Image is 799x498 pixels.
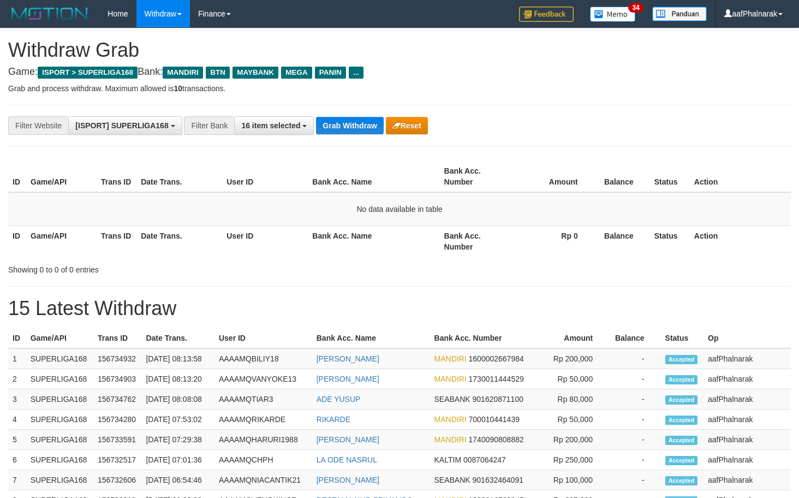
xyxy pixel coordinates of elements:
span: Accepted [665,476,698,485]
div: Showing 0 to 0 of 0 entries [8,260,325,275]
th: Game/API [26,328,93,348]
th: Action [690,161,791,192]
span: Accepted [665,375,698,384]
td: - [609,470,660,490]
a: [PERSON_NAME] [317,375,379,383]
th: ID [8,161,26,192]
button: [ISPORT] SUPERLIGA168 [68,116,182,135]
th: Bank Acc. Name [308,226,439,257]
td: 7 [8,470,26,490]
td: AAAAMQRIKARDE [214,410,312,430]
span: Accepted [665,416,698,425]
span: MANDIRI [434,375,467,383]
h1: Withdraw Grab [8,39,791,61]
td: aafPhalnarak [703,410,791,430]
td: 5 [8,430,26,450]
th: Balance [594,226,650,257]
td: 156734903 [93,369,141,389]
span: Copy 1730011444529 to clipboard [469,375,524,383]
a: [PERSON_NAME] [317,354,379,363]
th: Action [690,226,791,257]
img: MOTION_logo.png [8,5,91,22]
td: [DATE] 07:53:02 [141,410,214,430]
span: Copy 1740090808882 to clipboard [469,435,524,444]
td: [DATE] 07:29:38 [141,430,214,450]
button: Grab Withdraw [316,117,383,134]
button: Reset [386,117,428,134]
th: Rp 0 [510,226,594,257]
a: [PERSON_NAME] [317,476,379,484]
td: aafPhalnarak [703,430,791,450]
td: [DATE] 06:54:46 [141,470,214,490]
span: MANDIRI [163,67,203,79]
th: Amount [534,328,609,348]
p: Grab and process withdraw. Maximum allowed is transactions. [8,83,791,94]
th: Trans ID [93,328,141,348]
span: [ISPORT] SUPERLIGA168 [75,121,168,130]
td: Rp 50,000 [534,369,609,389]
td: Rp 50,000 [534,410,609,430]
td: Rp 100,000 [534,470,609,490]
td: Rp 200,000 [534,348,609,369]
td: AAAAMQCHPH [214,450,312,470]
span: Copy 1600002667984 to clipboard [469,354,524,363]
div: Filter Website [8,116,68,135]
td: SUPERLIGA168 [26,348,93,369]
h1: 15 Latest Withdraw [8,298,791,319]
td: AAAAMQTIAR3 [214,389,312,410]
td: 156732606 [93,470,141,490]
th: Bank Acc. Number [430,328,535,348]
td: [DATE] 07:01:36 [141,450,214,470]
td: No data available in table [8,192,791,226]
td: SUPERLIGA168 [26,410,93,430]
th: Bank Acc. Name [312,328,430,348]
span: PANIN [315,67,346,79]
td: aafPhalnarak [703,369,791,389]
span: ISPORT > SUPERLIGA168 [38,67,138,79]
span: MEGA [281,67,312,79]
span: SEABANK [434,395,470,404]
th: User ID [222,226,308,257]
h4: Game: Bank: [8,67,791,78]
th: Bank Acc. Number [440,226,510,257]
span: Copy 0087064247 to clipboard [463,455,506,464]
th: Trans ID [97,226,136,257]
td: AAAAMQNIACANTIK21 [214,470,312,490]
td: - [609,430,660,450]
span: Copy 901632464091 to clipboard [473,476,523,484]
td: AAAAMQVANYOKE13 [214,369,312,389]
th: Date Trans. [141,328,214,348]
td: aafPhalnarak [703,348,791,369]
td: [DATE] 08:08:08 [141,389,214,410]
td: SUPERLIGA168 [26,470,93,490]
span: 34 [628,3,643,13]
span: Copy 901620871100 to clipboard [473,395,523,404]
td: 156733591 [93,430,141,450]
span: SEABANK [434,476,470,484]
td: 6 [8,450,26,470]
td: SUPERLIGA168 [26,450,93,470]
td: AAAAMQBILIY18 [214,348,312,369]
span: Copy 700010441439 to clipboard [469,415,520,424]
a: LA ODE NASRUL [317,455,377,464]
td: Rp 250,000 [534,450,609,470]
td: 156734280 [93,410,141,430]
th: Amount [510,161,594,192]
td: 3 [8,389,26,410]
img: Button%20Memo.svg [590,7,636,22]
td: [DATE] 08:13:20 [141,369,214,389]
td: aafPhalnarak [703,389,791,410]
span: MAYBANK [232,67,278,79]
span: MANDIRI [434,435,467,444]
td: SUPERLIGA168 [26,430,93,450]
td: 4 [8,410,26,430]
td: aafPhalnarak [703,450,791,470]
td: Rp 200,000 [534,430,609,450]
th: Balance [609,328,660,348]
td: 2 [8,369,26,389]
div: Filter Bank [184,116,234,135]
span: Accepted [665,436,698,445]
img: Feedback.jpg [519,7,574,22]
th: Balance [594,161,650,192]
img: panduan.png [652,7,707,21]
